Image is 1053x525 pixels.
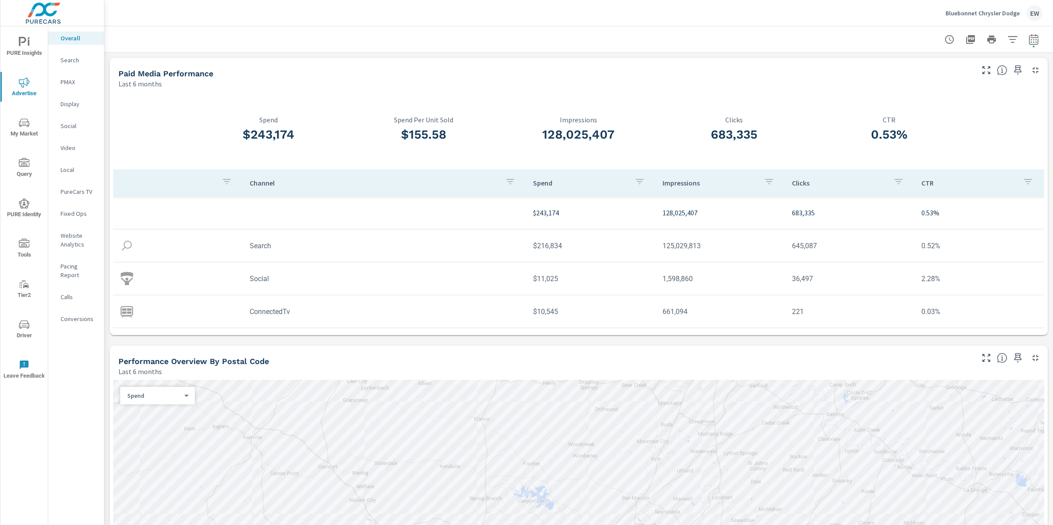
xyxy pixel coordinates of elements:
div: Fixed Ops [48,207,104,220]
td: Social [243,268,526,290]
div: PMAX [48,75,104,89]
p: Pacing Report [61,262,97,279]
div: Local [48,163,104,176]
span: Understand performance data by postal code. Individual postal codes can be selected and expanded ... [997,353,1007,363]
h5: Performance Overview By Postal Code [118,357,269,366]
span: My Market [3,118,45,139]
h3: $155.58 [346,127,501,142]
td: Video [243,333,526,356]
img: icon-connectedtv.svg [120,305,133,318]
td: $10,545 [526,300,655,323]
div: EW [1027,5,1042,21]
span: Tools [3,239,45,260]
p: Conversions [61,314,97,323]
div: Overall [48,32,104,45]
td: 645,087 [785,235,914,257]
p: Local [61,165,97,174]
p: 128,025,407 [663,207,778,218]
button: Select Date Range [1025,31,1042,48]
p: Search [61,56,97,64]
button: Print Report [983,31,1000,48]
td: 221 [785,300,914,323]
p: 0.53% [921,207,1037,218]
td: 1,598,860 [655,268,785,290]
div: nav menu [0,26,48,389]
p: Spend Per Unit Sold [346,116,501,124]
div: Search [48,54,104,67]
td: Search [243,235,526,257]
span: Save this to your personalized report [1011,63,1025,77]
p: Social [61,121,97,130]
div: Video [48,141,104,154]
p: Channel [250,179,498,187]
p: Impressions [663,179,757,187]
p: PMAX [61,78,97,86]
div: Social [48,119,104,132]
span: Query [3,158,45,179]
button: Make Fullscreen [979,351,993,365]
span: Leave Feedback [3,360,45,381]
td: 0.05% [914,333,1044,356]
p: Website Analytics [61,231,97,249]
h3: 0.53% [811,127,967,142]
td: $3,010 [526,333,655,356]
p: Spend [127,392,181,400]
div: PureCars TV [48,185,104,198]
td: 661,094 [655,300,785,323]
td: 0.03% [914,300,1044,323]
p: PureCars TV [61,187,97,196]
td: $11,025 [526,268,655,290]
p: Last 6 months [118,366,162,377]
div: Pacing Report [48,260,104,282]
span: Tier2 [3,279,45,300]
div: Conversions [48,312,104,325]
p: Spend [191,116,346,124]
p: Impressions [501,116,656,124]
h3: 128,025,407 [501,127,656,142]
button: Make Fullscreen [979,63,993,77]
button: Apply Filters [1004,31,1021,48]
p: Spend [533,179,627,187]
td: $216,834 [526,235,655,257]
p: Overall [61,34,97,43]
img: icon-social.svg [120,272,133,285]
span: Understand performance metrics over the selected time range. [997,65,1007,75]
p: CTR [921,179,1016,187]
span: PURE Identity [3,198,45,220]
span: Driver [3,319,45,341]
h3: 683,335 [656,127,812,142]
h5: Paid Media Performance [118,69,213,78]
p: $243,174 [533,207,648,218]
span: Advertise [3,77,45,99]
div: Display [48,97,104,111]
p: Display [61,100,97,108]
p: Clicks [792,179,886,187]
p: CTR [811,116,967,124]
td: 36,497 [785,268,914,290]
div: Spend [120,392,188,400]
button: "Export Report to PDF" [962,31,979,48]
img: icon-search.svg [120,239,133,252]
div: Website Analytics [48,229,104,251]
div: Calls [48,290,104,304]
p: Clicks [656,116,812,124]
button: Minimize Widget [1028,351,1042,365]
td: 125,029,813 [655,235,785,257]
td: 2.28% [914,268,1044,290]
p: Calls [61,293,97,301]
p: 683,335 [792,207,907,218]
p: Fixed Ops [61,209,97,218]
td: ConnectedTv [243,300,526,323]
span: Save this to your personalized report [1011,351,1025,365]
td: 573,700 [655,333,785,356]
td: 0.52% [914,235,1044,257]
td: 280 [785,333,914,356]
button: Minimize Widget [1028,63,1042,77]
p: Last 6 months [118,79,162,89]
h3: $243,174 [191,127,346,142]
p: Bluebonnet Chrysler Dodge [946,9,1020,17]
p: Video [61,143,97,152]
span: PURE Insights [3,37,45,58]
